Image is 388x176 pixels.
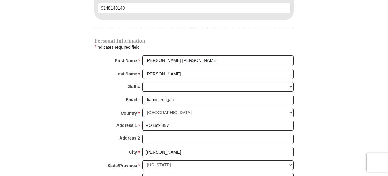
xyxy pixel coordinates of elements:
strong: Address 2 [119,134,140,142]
strong: First Name [115,56,137,65]
strong: State/Province [107,161,137,170]
strong: Email [126,95,137,104]
div: Indicates required field [94,43,294,51]
strong: Country [121,109,137,117]
strong: Last Name [116,70,137,78]
strong: Address 1 [116,121,137,130]
h4: Personal Information [94,38,294,43]
strong: Suffix [128,82,140,91]
strong: City [129,148,137,156]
